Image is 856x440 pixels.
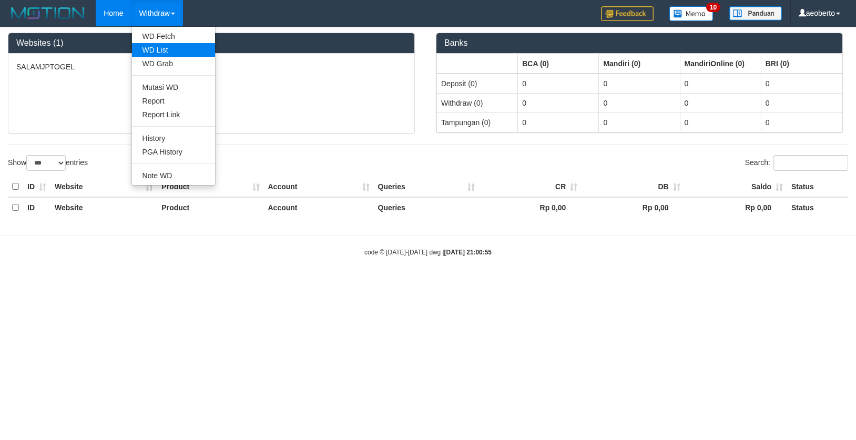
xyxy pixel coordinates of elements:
[669,6,714,21] img: Button%20Memo.svg
[582,177,684,197] th: DB
[132,57,215,70] a: WD Grab
[16,38,406,48] h3: Websites (1)
[773,155,848,171] input: Search:
[599,93,680,112] td: 0
[479,177,582,197] th: CR
[444,38,834,48] h3: Banks
[745,155,848,171] label: Search:
[685,197,787,218] th: Rp 0,00
[599,112,680,132] td: 0
[787,197,848,218] th: Status
[582,197,684,218] th: Rp 0,00
[157,177,263,197] th: Product
[374,177,479,197] th: Queries
[680,54,761,74] th: Group: activate to sort column ascending
[437,74,518,94] td: Deposit (0)
[374,197,479,218] th: Queries
[479,197,582,218] th: Rp 0,00
[132,169,215,182] a: Note WD
[26,155,66,171] select: Showentries
[680,74,761,94] td: 0
[50,197,157,218] th: Website
[132,131,215,145] a: History
[8,5,88,21] img: MOTION_logo.png
[518,74,599,94] td: 0
[132,43,215,57] a: WD List
[599,74,680,94] td: 0
[264,197,374,218] th: Account
[8,155,88,171] label: Show entries
[599,54,680,74] th: Group: activate to sort column ascending
[50,177,157,197] th: Website
[601,6,654,21] img: Feedback.jpg
[787,177,848,197] th: Status
[157,197,263,218] th: Product
[264,177,374,197] th: Account
[680,112,761,132] td: 0
[685,177,787,197] th: Saldo
[761,112,842,132] td: 0
[444,249,492,256] strong: [DATE] 21:00:55
[729,6,782,21] img: panduan.png
[518,54,599,74] th: Group: activate to sort column ascending
[518,112,599,132] td: 0
[706,3,720,12] span: 10
[680,93,761,112] td: 0
[761,74,842,94] td: 0
[23,177,50,197] th: ID
[132,108,215,121] a: Report Link
[132,29,215,43] a: WD Fetch
[364,249,492,256] small: code © [DATE]-[DATE] dwg |
[761,54,842,74] th: Group: activate to sort column ascending
[132,145,215,159] a: PGA History
[23,197,50,218] th: ID
[437,54,518,74] th: Group: activate to sort column ascending
[437,93,518,112] td: Withdraw (0)
[16,62,406,72] p: SALAMJPTOGEL
[132,94,215,108] a: Report
[761,93,842,112] td: 0
[132,80,215,94] a: Mutasi WD
[518,93,599,112] td: 0
[437,112,518,132] td: Tampungan (0)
